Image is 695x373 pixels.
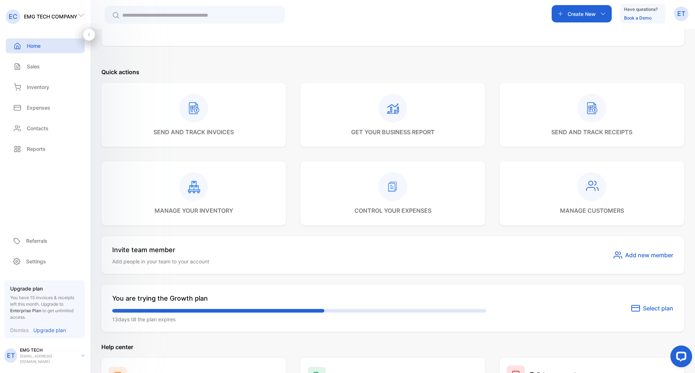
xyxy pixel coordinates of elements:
p: Home [27,42,41,50]
img: website_grey.svg [12,19,17,25]
p: ET [677,9,685,18]
p: Inventory [27,83,49,91]
p: Invite team member [112,245,209,255]
p: Have questions? [624,6,658,13]
p: Reports [27,145,46,153]
p: Settings [26,258,46,265]
p: Upgrade plan [10,285,79,292]
div: Keywords by Traffic [80,43,122,47]
p: Quick actions [101,68,684,76]
p: Dismiss [10,326,29,334]
span: Upgrade to to get unlimited access. [10,301,73,320]
a: Book a Demo [624,15,652,21]
p: EC [9,12,17,21]
button: Select plan [631,304,673,313]
p: Help center [101,343,684,351]
span: Enterprise Plan [10,308,41,313]
p: control your expenses [354,206,431,215]
p: 13 days till the plan expires [112,315,486,323]
button: Create New [552,5,612,22]
p: get your business report [351,128,435,136]
p: send and track receipts [551,128,632,136]
p: Referrals [26,237,47,245]
iframe: LiveChat chat widget [665,343,695,373]
p: Add people in your team to your account [112,258,209,265]
span: Select plan [643,304,673,313]
p: Expenses [27,104,50,111]
p: manage customers [560,206,624,215]
div: Domain: [DOMAIN_NAME] [19,19,80,25]
button: Add new member [614,251,673,259]
a: Upgrade plan [29,326,66,334]
p: EMG TECH COMPANY [24,13,77,20]
img: tab_keywords_by_traffic_grey.svg [72,42,78,48]
p: You are trying the Growth plan [112,293,486,303]
span: Add new member [625,251,673,259]
p: Upgrade plan [33,326,66,334]
div: v 4.0.25 [20,12,35,17]
p: Contacts [27,124,49,132]
p: Sales [27,63,40,70]
button: ET [674,5,688,22]
img: tab_domain_overview_orange.svg [20,42,25,48]
p: send and track invoices [153,128,234,136]
div: Domain Overview [28,43,65,47]
p: EMG TECH [20,347,75,353]
p: Create New [568,10,596,18]
p: You have 15 invoices & receipts left this month. [10,294,79,321]
p: manage your inventory [155,206,233,215]
p: ET [7,351,15,360]
p: [EMAIL_ADDRESS][DOMAIN_NAME] [20,353,75,364]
